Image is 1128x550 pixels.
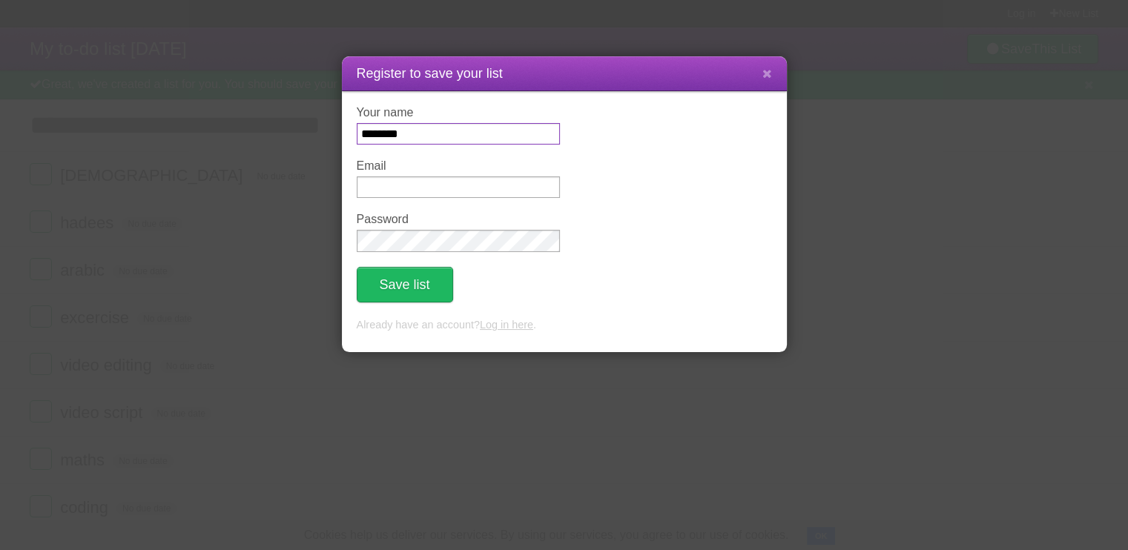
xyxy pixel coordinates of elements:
[357,106,560,119] label: Your name
[357,317,772,334] p: Already have an account? .
[357,267,453,302] button: Save list
[357,213,560,226] label: Password
[357,159,560,173] label: Email
[357,64,772,84] h1: Register to save your list
[480,319,533,331] a: Log in here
